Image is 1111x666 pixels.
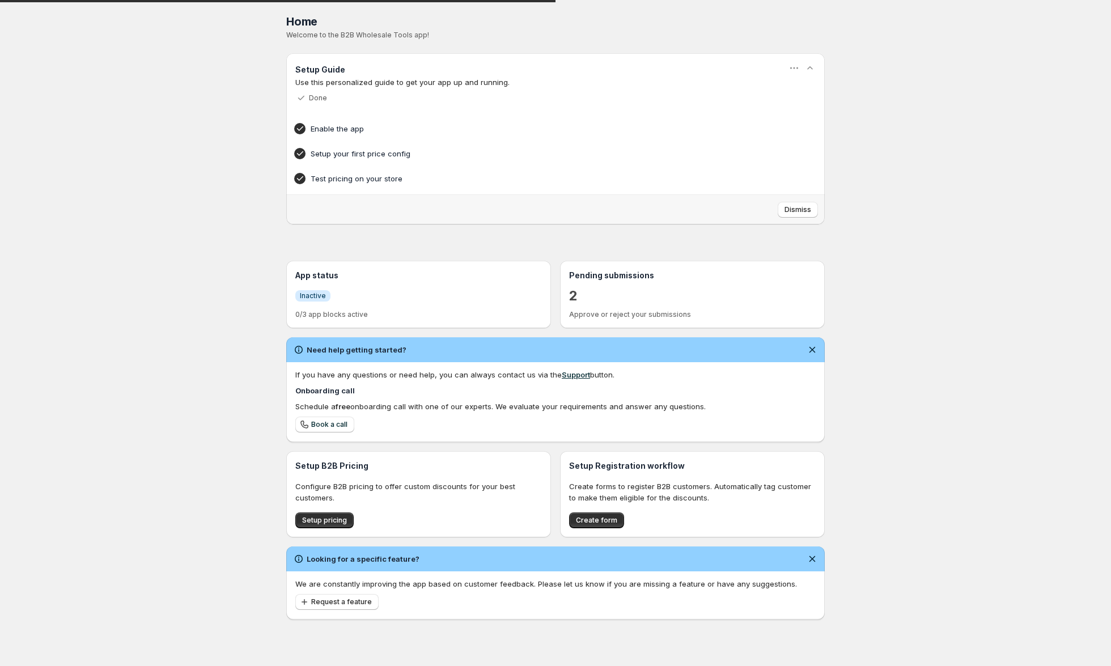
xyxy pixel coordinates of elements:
[295,512,354,528] button: Setup pricing
[804,342,820,358] button: Dismiss notification
[569,512,624,528] button: Create form
[778,202,818,218] button: Dismiss
[336,402,350,411] b: free
[569,287,578,305] a: 2
[295,77,816,88] p: Use this personalized guide to get your app up and running.
[785,205,811,214] span: Dismiss
[295,64,345,75] h3: Setup Guide
[311,597,372,606] span: Request a feature
[295,290,330,302] a: InfoInactive
[311,123,765,134] h4: Enable the app
[295,594,379,610] button: Request a feature
[311,420,347,429] span: Book a call
[569,310,816,319] p: Approve or reject your submissions
[309,94,327,103] p: Done
[295,460,542,472] h3: Setup B2B Pricing
[295,385,816,396] h4: Onboarding call
[295,481,542,503] p: Configure B2B pricing to offer custom discounts for your best customers.
[295,369,816,380] div: If you have any questions or need help, you can always contact us via the button.
[562,370,590,379] a: Support
[300,291,326,300] span: Inactive
[295,417,354,432] a: Book a call
[804,551,820,567] button: Dismiss notification
[569,270,816,281] h3: Pending submissions
[295,401,816,412] div: Schedule a onboarding call with one of our experts. We evaluate your requirements and answer any ...
[295,270,542,281] h3: App status
[569,460,816,472] h3: Setup Registration workflow
[295,578,816,589] p: We are constantly improving the app based on customer feedback. Please let us know if you are mis...
[295,310,542,319] p: 0/3 app blocks active
[569,481,816,503] p: Create forms to register B2B customers. Automatically tag customer to make them eligible for the ...
[307,344,406,355] h2: Need help getting started?
[576,516,617,525] span: Create form
[307,553,419,565] h2: Looking for a specific feature?
[286,15,317,28] span: Home
[311,173,765,184] h4: Test pricing on your store
[302,516,347,525] span: Setup pricing
[286,31,825,40] p: Welcome to the B2B Wholesale Tools app!
[311,148,765,159] h4: Setup your first price config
